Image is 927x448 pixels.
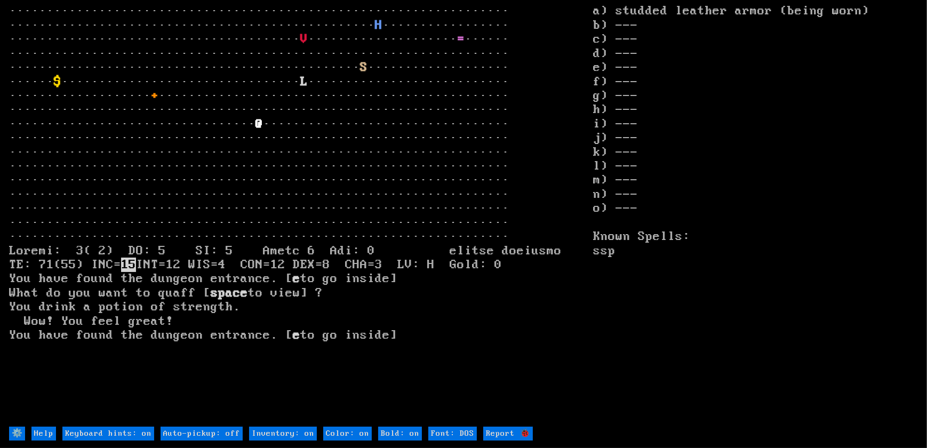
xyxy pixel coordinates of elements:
b: e [293,328,300,342]
b: e [293,271,300,286]
larn: ··································································· ·····························... [9,4,593,426]
input: Font: DOS [428,427,477,441]
font: $ [54,75,61,89]
input: Help [31,427,56,441]
font: = [457,32,465,46]
input: Report 🐞 [483,427,533,441]
stats: a) studded leather armor (being worn) b) --- c) --- d) --- e) --- f) --- g) --- h) --- i) --- j) ... [593,4,917,426]
input: Color: on [323,427,372,441]
font: S [360,60,367,75]
font: V [300,32,308,46]
input: Inventory: on [249,427,317,441]
font: + [151,89,158,103]
font: H [375,18,382,33]
input: Keyboard hints: on [62,427,154,441]
input: ⚙️ [9,427,25,441]
input: Bold: on [378,427,422,441]
font: @ [255,117,263,131]
input: Auto-pickup: off [161,427,243,441]
font: L [300,75,308,89]
mark: 15 [121,258,136,272]
b: space [211,286,248,300]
